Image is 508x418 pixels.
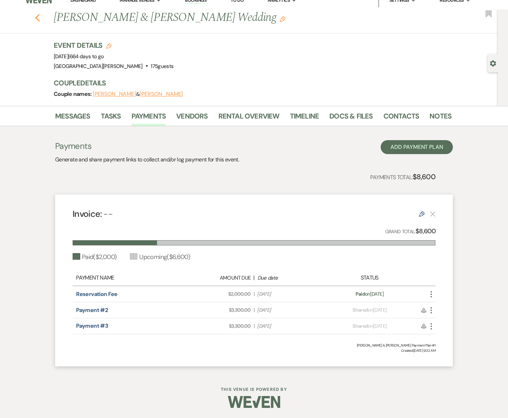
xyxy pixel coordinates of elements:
[257,274,322,282] div: Due date
[257,290,321,298] span: [DATE]
[132,111,166,126] a: Payments
[280,16,285,22] button: Edit
[186,274,251,282] div: Amount Due
[416,227,435,235] strong: $8,600
[101,111,121,126] a: Tasks
[93,91,183,98] span: &
[325,306,414,314] div: on [DATE]
[140,91,183,97] button: [PERSON_NAME]
[151,63,173,70] span: 175 guests
[187,290,251,298] span: $2,000.00
[228,390,280,414] img: Weven Logo
[290,111,319,126] a: Timeline
[385,226,436,236] p: Grand Total:
[54,90,93,98] span: Couple names:
[73,252,117,262] div: Paid ( $2,000 )
[55,111,90,126] a: Messages
[93,91,136,97] button: [PERSON_NAME]
[55,155,239,164] p: Generate and share payment links to collect and/or log payment for this event.
[103,208,113,220] span: --
[176,111,208,126] a: Vendors
[54,40,173,50] h3: Event Details
[325,322,414,330] div: on [DATE]
[325,290,414,298] div: on [DATE]
[413,172,435,181] strong: $8,600
[381,140,453,154] button: Add Payment Plan
[73,348,435,353] span: Created: [DATE] 9:32 AM
[54,78,444,88] h3: Couple Details
[70,53,104,60] span: 664 days to go
[76,274,183,282] div: Payment Name
[356,291,365,297] span: Paid
[76,306,108,314] a: Payment #2
[54,53,104,60] span: [DATE]
[352,323,368,329] span: Shared
[76,322,108,329] a: Payment #3
[187,322,251,330] span: $3,300.00
[187,306,251,314] span: $3,300.00
[54,9,366,26] h1: [PERSON_NAME] & [PERSON_NAME] Wedding
[68,53,104,60] span: |
[490,60,496,66] button: Open lead details
[383,111,419,126] a: Contacts
[325,274,414,282] div: Status
[73,208,113,220] h4: Invoice:
[352,307,368,313] span: Shared
[430,211,435,217] button: This payment plan cannot be deleted because it contains links that have been paid through Weven’s...
[329,111,373,126] a: Docs & Files
[130,252,190,262] div: Upcoming ( $6,600 )
[54,63,143,70] span: [GEOGRAPHIC_DATA][PERSON_NAME]
[429,111,451,126] a: Notes
[183,274,325,282] div: |
[73,343,435,348] div: [PERSON_NAME] & [PERSON_NAME] Payment Plan #1
[257,306,321,314] span: [DATE]
[257,322,321,330] span: [DATE]
[55,140,239,152] h3: Payments
[218,111,279,126] a: Rental Overview
[370,171,435,182] p: Payments Total:
[76,290,117,298] a: Reservation Fee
